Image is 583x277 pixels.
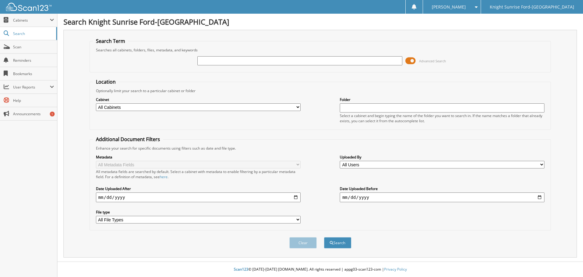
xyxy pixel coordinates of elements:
div: Select a cabinet and begin typing the name of the folder you want to search in. If the name match... [340,113,544,123]
span: Announcements [13,111,54,116]
input: start [96,192,301,202]
label: Date Uploaded After [96,186,301,191]
button: Clear [289,237,317,248]
span: Scan123 [234,267,248,272]
span: User Reports [13,85,50,90]
label: Metadata [96,154,301,160]
img: scan123-logo-white.svg [6,3,52,11]
div: © [DATE]-[DATE] [DOMAIN_NAME]. All rights reserved | appg03-scan123-com | [57,262,583,277]
input: end [340,192,544,202]
span: Bookmarks [13,71,54,76]
span: Search [13,31,53,36]
span: Help [13,98,54,103]
label: Folder [340,97,544,102]
span: Reminders [13,58,54,63]
div: Searches all cabinets, folders, files, metadata, and keywords [93,47,548,53]
button: Search [324,237,351,248]
span: [PERSON_NAME] [432,5,466,9]
label: File type [96,209,301,215]
label: Cabinet [96,97,301,102]
a: here [160,174,168,179]
label: Date Uploaded Before [340,186,544,191]
span: Advanced Search [419,59,446,63]
div: All metadata fields are searched by default. Select a cabinet with metadata to enable filtering b... [96,169,301,179]
span: Cabinets [13,18,50,23]
div: Enhance your search for specific documents using filters such as date and file type. [93,146,548,151]
legend: Search Term [93,38,128,44]
legend: Additional Document Filters [93,136,163,143]
span: Scan [13,44,54,50]
legend: Location [93,78,119,85]
label: Uploaded By [340,154,544,160]
div: 1 [50,112,55,116]
h1: Search Knight Sunrise Ford-[GEOGRAPHIC_DATA] [63,17,577,27]
div: Optionally limit your search to a particular cabinet or folder [93,88,548,93]
span: Knight Sunrise Ford-[GEOGRAPHIC_DATA] [490,5,574,9]
a: Privacy Policy [384,267,407,272]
